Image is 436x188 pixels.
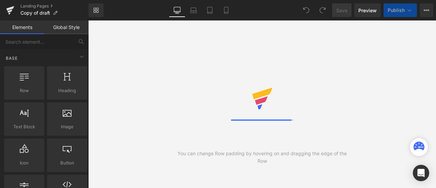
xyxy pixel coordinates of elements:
[175,150,349,165] div: You can change Row padding by hovering on and dragging the edge of the Row
[49,159,85,167] span: Button
[5,55,18,61] span: Base
[388,8,405,13] span: Publish
[384,3,417,17] button: Publish
[413,165,429,181] div: Open Intercom Messenger
[20,3,89,9] a: Landing Pages
[89,3,104,17] a: New Library
[218,3,234,17] a: Mobile
[6,159,42,167] span: Icon
[420,3,433,17] button: More
[49,123,85,130] span: Image
[358,7,377,14] span: Preview
[49,87,85,94] span: Heading
[169,3,185,17] a: Desktop
[336,7,347,14] span: Save
[299,3,313,17] button: Undo
[354,3,381,17] a: Preview
[6,87,42,94] span: Row
[44,20,89,34] a: Global Style
[6,123,42,130] span: Text Block
[20,10,50,16] span: Copy of draft
[185,3,202,17] a: Laptop
[202,3,218,17] a: Tablet
[316,3,329,17] button: Redo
